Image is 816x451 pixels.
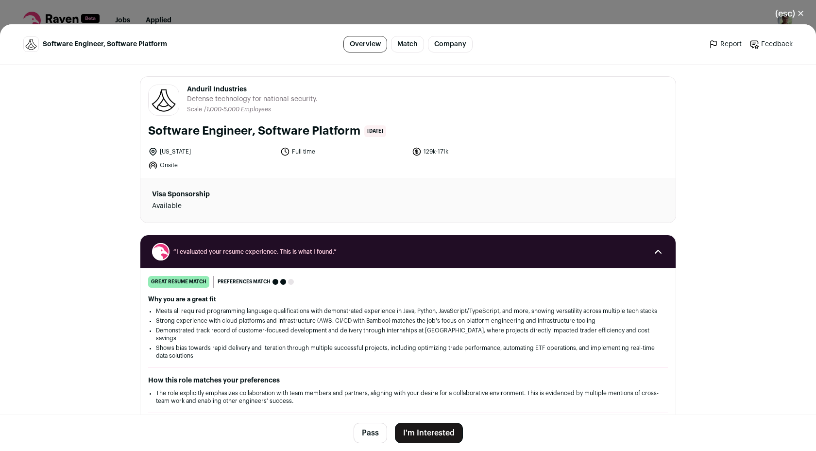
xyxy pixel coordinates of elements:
span: Anduril Industries [187,85,318,94]
li: Meets all required programming language qualifications with demonstrated experience in Java, Pyth... [156,307,660,315]
a: Overview [343,36,387,52]
li: Demonstrated track record of customer-focused development and delivery through internships at [GE... [156,327,660,342]
li: 129k-171k [412,147,538,156]
img: 9e7f341369cfe4037f1db3f759659842234cbe71730bf9d535b056c8ba7ac755.jpg [24,37,38,52]
button: Close modal [764,3,816,24]
img: 9e7f341369cfe4037f1db3f759659842234cbe71730bf9d535b056c8ba7ac755.jpg [149,85,179,115]
a: Match [391,36,424,52]
dd: Available [152,201,323,211]
a: Feedback [749,39,793,49]
a: Report [709,39,742,49]
li: / [204,106,271,113]
h1: Software Engineer, Software Platform [148,123,360,139]
li: Shows bias towards rapid delivery and iteration through multiple successful projects, including o... [156,344,660,360]
span: [DATE] [364,125,386,137]
li: The role explicitly emphasizes collaboration with team members and partners, aligning with your d... [156,389,660,405]
span: “I evaluated your resume experience. This is what I found.” [173,248,643,256]
div: great resume match [148,276,209,288]
span: Defense technology for national security. [187,94,318,104]
li: Full time [280,147,407,156]
span: 1,000-5,000 Employees [206,106,271,112]
li: Onsite [148,160,274,170]
span: Preferences match [218,277,271,287]
li: Scale [187,106,204,113]
a: Company [428,36,473,52]
li: Strong experience with cloud platforms and infrastructure (AWS, CI/CD with Bamboo) matches the jo... [156,317,660,325]
span: Software Engineer, Software Platform [43,39,167,49]
h2: Why you are a great fit [148,295,668,303]
h2: How this role matches your preferences [148,376,668,385]
button: I'm Interested [395,423,463,443]
button: Pass [354,423,387,443]
li: [US_STATE] [148,147,274,156]
dt: Visa Sponsorship [152,190,323,199]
